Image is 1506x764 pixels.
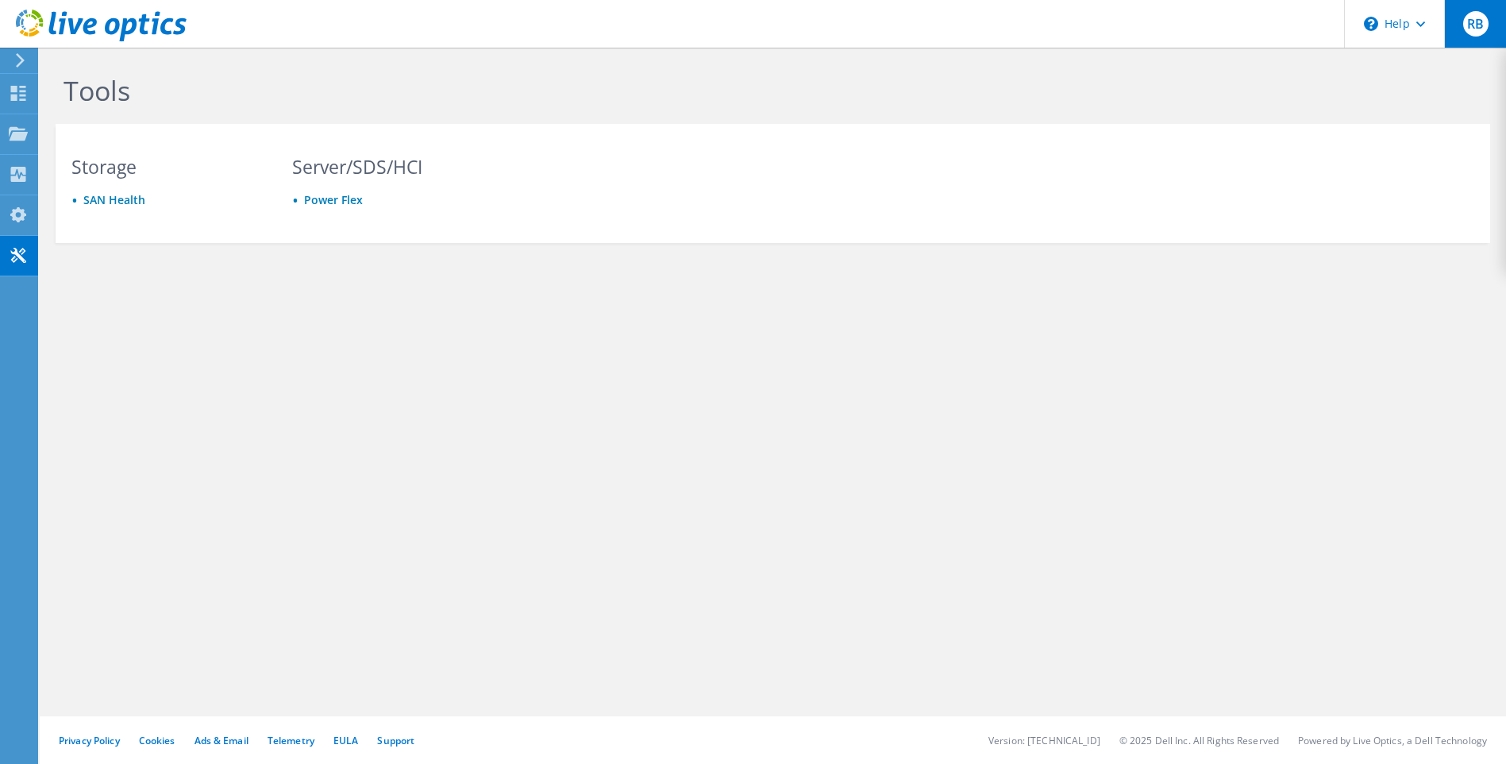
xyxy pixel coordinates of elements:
[59,734,120,747] a: Privacy Policy
[64,74,1135,107] h1: Tools
[195,734,248,747] a: Ads & Email
[333,734,358,747] a: EULA
[1364,17,1378,31] svg: \n
[139,734,175,747] a: Cookies
[268,734,314,747] a: Telemetry
[71,158,262,176] h3: Storage
[1119,734,1279,747] li: © 2025 Dell Inc. All Rights Reserved
[83,192,145,207] a: SAN Health
[1298,734,1487,747] li: Powered by Live Optics, a Dell Technology
[988,734,1100,747] li: Version: [TECHNICAL_ID]
[292,158,483,176] h3: Server/SDS/HCI
[1463,11,1489,37] span: RB
[377,734,414,747] a: Support
[304,192,363,207] a: Power Flex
